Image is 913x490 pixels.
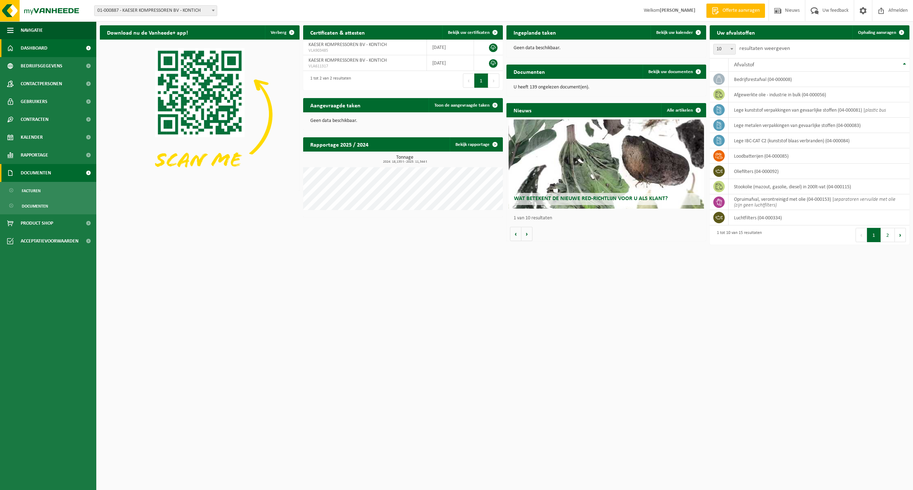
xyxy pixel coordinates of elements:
[521,227,532,241] button: Volgende
[265,25,299,40] button: Verberg
[22,199,48,213] span: Documenten
[2,199,95,213] a: Documenten
[474,73,488,88] button: 1
[729,72,909,87] td: bedrijfsrestafval (04-000008)
[21,128,43,146] span: Kalender
[852,25,909,40] a: Ophaling aanvragen
[506,103,539,117] h2: Nieuws
[514,85,699,90] p: U heeft 139 ongelezen document(en).
[427,55,474,71] td: [DATE]
[429,98,502,112] a: Toon de aangevraagde taken
[858,30,896,35] span: Ophaling aanvragen
[648,70,693,74] span: Bekijk uw documenten
[514,216,703,221] p: 1 van 10 resultaten
[21,39,47,57] span: Dashboard
[434,103,490,108] span: Toon de aangevraagde taken
[303,98,368,112] h2: Aangevraagde taken
[729,148,909,164] td: loodbatterijen (04-000085)
[881,228,895,242] button: 2
[22,184,41,198] span: Facturen
[95,6,217,16] span: 01-000887 - KAESER KOMPRESSOREN BV - KONTICH
[710,25,762,39] h2: Uw afvalstoffen
[651,25,705,40] a: Bekijk uw kalender
[308,58,387,63] span: KAESER KOMPRESSOREN BV - KONTICH
[714,44,735,54] span: 10
[308,63,421,69] span: VLA611317
[729,102,909,118] td: lege kunststof verpakkingen van gevaarlijke stoffen (04-000081) |
[661,103,705,117] a: Alle artikelen
[94,5,217,16] span: 01-000887 - KAESER KOMPRESSOREN BV - KONTICH
[271,30,286,35] span: Verberg
[514,46,699,51] p: Geen data beschikbaar.
[713,44,736,55] span: 10
[488,73,499,88] button: Next
[100,40,300,189] img: Download de VHEPlus App
[656,30,693,35] span: Bekijk uw kalender
[509,119,704,209] a: Wat betekent de nieuwe RED-richtlijn voor u als klant?
[307,160,503,164] span: 2024: 18,135 t - 2025: 11,344 t
[303,137,376,151] h2: Rapportage 2025 / 2024
[448,30,490,35] span: Bekijk uw certificaten
[427,40,474,55] td: [DATE]
[729,118,909,133] td: lege metalen verpakkingen van gevaarlijke stoffen (04-000083)
[865,108,886,113] i: plastic bus
[713,227,762,243] div: 1 tot 10 van 15 resultaten
[307,73,351,88] div: 1 tot 2 van 2 resultaten
[21,214,53,232] span: Product Shop
[308,48,421,53] span: VLA903485
[2,184,95,197] a: Facturen
[100,25,195,39] h2: Download nu de Vanheede+ app!
[307,155,503,164] h3: Tonnage
[729,164,909,179] td: oliefilters (04-000092)
[310,118,496,123] p: Geen data beschikbaar.
[506,65,552,78] h2: Documenten
[21,57,62,75] span: Bedrijfsgegevens
[729,87,909,102] td: afgewerkte olie - industrie in bulk (04-000056)
[729,194,909,210] td: opruimafval, verontreinigd met olie (04-000153) |
[21,232,78,250] span: Acceptatievoorwaarden
[442,25,502,40] a: Bekijk uw certificaten
[21,93,47,111] span: Gebruikers
[721,7,761,14] span: Offerte aanvragen
[21,75,62,93] span: Contactpersonen
[734,197,896,208] i: separatoren vervuilde met olie (zijn geen luchtfilters)
[308,42,387,47] span: KAESER KOMPRESSOREN BV - KONTICH
[739,46,790,51] label: resultaten weergeven
[867,228,881,242] button: 1
[706,4,765,18] a: Offerte aanvragen
[21,21,43,39] span: Navigatie
[856,228,867,242] button: Previous
[660,8,695,13] strong: [PERSON_NAME]
[21,111,49,128] span: Contracten
[729,133,909,148] td: lege IBC-CAT C2 (kunststof blaas verbranden) (04-000084)
[729,210,909,225] td: luchtfilters (04-000334)
[21,164,51,182] span: Documenten
[729,179,909,194] td: stookolie (mazout, gasolie, diesel) in 200lt-vat (04-000115)
[450,137,502,152] a: Bekijk rapportage
[734,62,754,68] span: Afvalstof
[643,65,705,79] a: Bekijk uw documenten
[514,196,668,201] span: Wat betekent de nieuwe RED-richtlijn voor u als klant?
[506,25,563,39] h2: Ingeplande taken
[21,146,48,164] span: Rapportage
[463,73,474,88] button: Previous
[510,227,521,241] button: Vorige
[303,25,372,39] h2: Certificaten & attesten
[895,228,906,242] button: Next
